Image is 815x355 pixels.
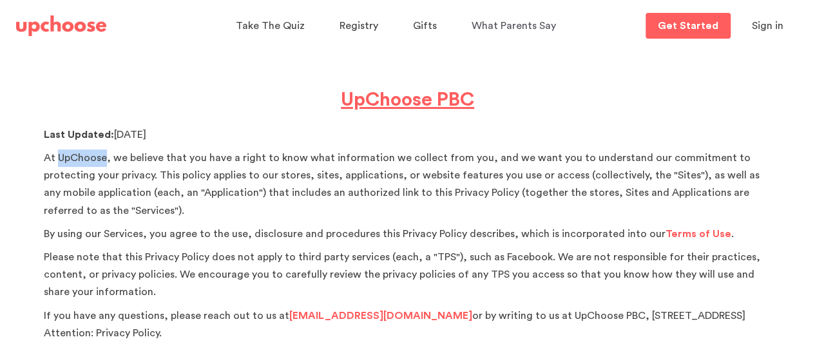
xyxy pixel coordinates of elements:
[236,14,309,39] a: Take The Quiz
[646,13,731,39] a: Get Started
[289,311,472,321] a: [EMAIL_ADDRESS][DOMAIN_NAME]
[44,225,772,243] p: By using our Services, you agree to the use, disclosure and procedures this Privacy Policy descri...
[16,15,106,36] img: UpChoose
[413,14,441,39] a: Gifts
[736,13,800,39] button: Sign in
[752,21,783,31] span: Sign in
[340,21,378,31] span: Registry
[666,229,731,239] a: Terms of Use
[340,14,382,39] a: Registry
[44,126,772,144] p: [DATE]
[44,249,772,302] p: Please note that this Privacy Policy does not apply to third party services (each, a "TPS"), such...
[472,14,560,39] a: What Parents Say
[472,21,556,31] span: What Parents Say
[236,21,305,31] span: Take The Quiz
[16,13,106,39] a: UpChoose
[44,149,772,220] p: At UpChoose, we believe that you have a right to know what information we collect from you, and w...
[341,90,474,110] u: UpChoose PBC
[44,130,114,140] strong: Last Updated:
[44,307,772,342] p: If you have any questions, please reach out to us at or by writing to us at UpChoose PBC, [STREET...
[658,21,718,31] p: Get Started
[413,21,437,31] span: Gifts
